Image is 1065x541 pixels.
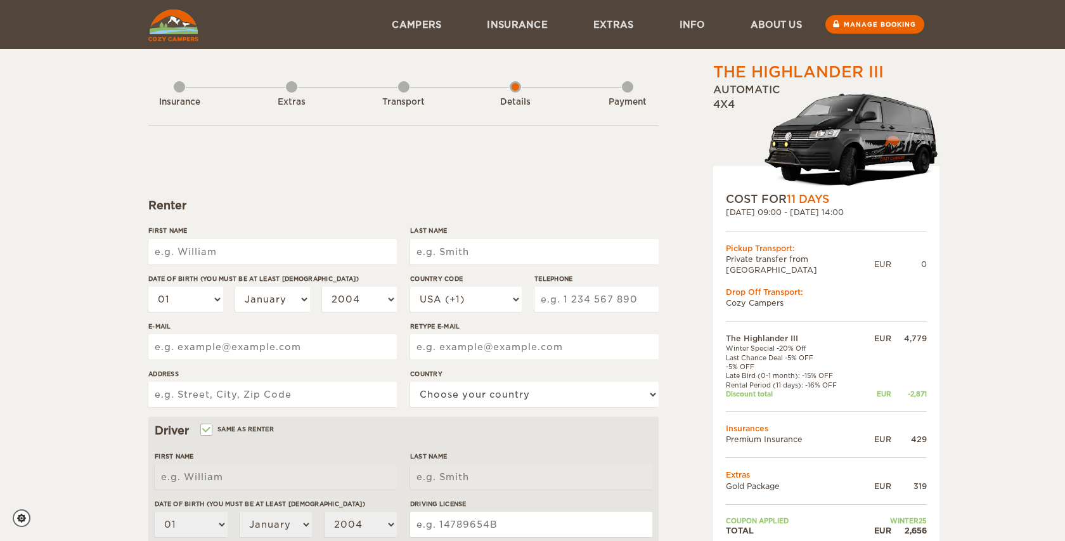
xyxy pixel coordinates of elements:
[862,333,891,344] div: EUR
[593,96,662,108] div: Payment
[862,434,891,445] div: EUR
[726,254,874,275] td: Private transfer from [GEOGRAPHIC_DATA]
[891,481,927,492] div: 319
[481,96,550,108] div: Details
[713,62,884,83] div: The Highlander III
[410,464,652,490] input: e.g. Smith
[726,389,862,398] td: Discount total
[726,297,927,308] td: Cozy Campers
[726,362,862,371] td: -5% OFF
[825,15,924,34] a: Manage booking
[891,333,927,344] div: 4,779
[726,469,927,480] td: Extras
[155,423,652,438] div: Driver
[874,259,891,270] div: EUR
[148,10,198,41] img: Cozy Campers
[410,322,659,331] label: Retype E-mail
[145,96,214,108] div: Insurance
[862,516,927,525] td: WINTER25
[148,226,397,235] label: First Name
[764,87,939,192] img: stor-langur-4.png
[726,516,862,525] td: Coupon applied
[410,226,659,235] label: Last Name
[726,381,862,389] td: Rental Period (11 days): -16% OFF
[534,287,659,312] input: e.g. 1 234 567 890
[148,334,397,360] input: e.g. example@example.com
[726,207,927,218] div: [DATE] 09:00 - [DATE] 14:00
[726,371,862,380] td: Late Bird (0-1 month): -15% OFF
[891,525,927,536] div: 2,656
[726,434,862,445] td: Premium Insurance
[862,525,891,536] div: EUR
[202,427,210,435] input: Same as renter
[13,509,39,527] a: Cookie settings
[726,481,862,492] td: Gold Package
[726,423,927,434] td: Insurances
[534,274,659,284] label: Telephone
[410,334,659,360] input: e.g. example@example.com
[726,192,927,207] div: COST FOR
[713,83,939,192] div: Automatic 4x4
[862,389,891,398] div: EUR
[257,96,326,108] div: Extras
[410,274,522,284] label: Country Code
[202,423,274,435] label: Same as renter
[148,369,397,379] label: Address
[726,344,862,353] td: Winter Special -20% Off
[726,353,862,362] td: Last Chance Deal -5% OFF
[155,464,397,490] input: e.g. William
[155,499,397,509] label: Date of birth (You must be at least [DEMOGRAPHIC_DATA])
[410,499,652,509] label: Driving License
[155,452,397,461] label: First Name
[148,198,659,213] div: Renter
[787,193,829,205] span: 11 Days
[410,369,659,379] label: Country
[148,322,397,331] label: E-mail
[891,434,927,445] div: 429
[726,287,927,297] div: Drop Off Transport:
[410,512,652,537] input: e.g. 14789654B
[726,333,862,344] td: The Highlander III
[726,243,927,254] div: Pickup Transport:
[726,525,862,536] td: TOTAL
[891,259,927,270] div: 0
[148,382,397,407] input: e.g. Street, City, Zip Code
[369,96,439,108] div: Transport
[862,481,891,492] div: EUR
[148,274,397,284] label: Date of birth (You must be at least [DEMOGRAPHIC_DATA])
[891,389,927,398] div: -2,871
[148,239,397,264] input: e.g. William
[410,239,659,264] input: e.g. Smith
[410,452,652,461] label: Last Name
